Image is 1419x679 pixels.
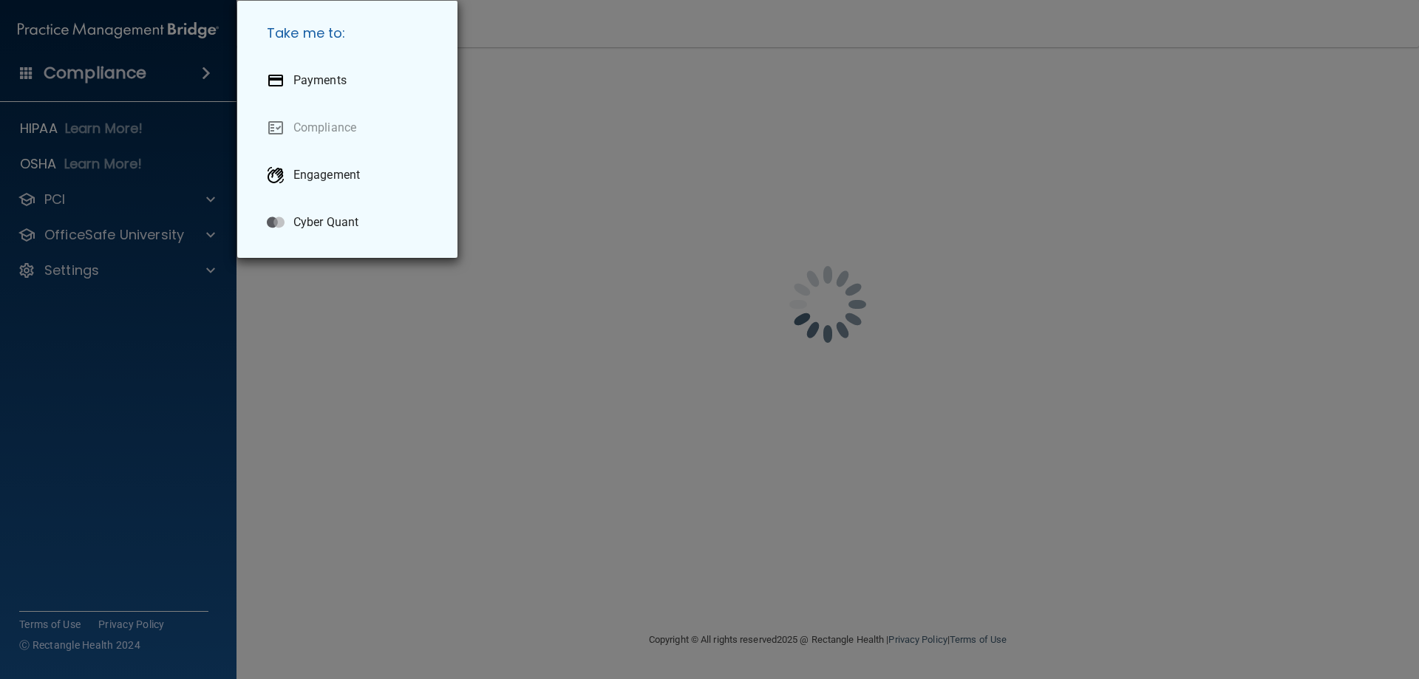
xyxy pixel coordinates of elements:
p: Payments [293,73,347,88]
h5: Take me to: [255,13,446,54]
a: Compliance [255,107,446,149]
p: Cyber Quant [293,215,358,230]
iframe: Drift Widget Chat Controller [1163,574,1401,633]
a: Engagement [255,154,446,196]
p: Engagement [293,168,360,182]
a: Payments [255,60,446,101]
a: Cyber Quant [255,202,446,243]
